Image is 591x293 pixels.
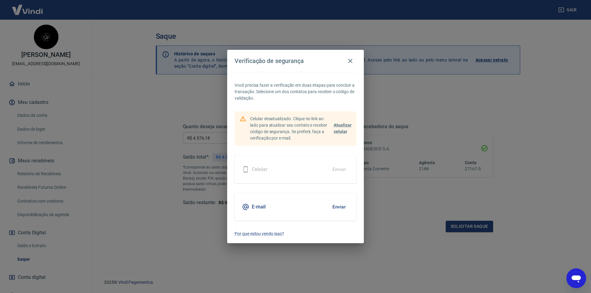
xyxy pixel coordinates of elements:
a: Atualizar celular [334,122,352,135]
h5: E-mail [252,204,266,210]
h4: Verificação de segurança [235,57,304,65]
p: Celular desatualizado. Clique no link ao lado para atualizar seu contato e receber código de segu... [250,116,331,141]
iframe: Botão para abrir a janela de mensagens [566,268,586,288]
a: Por que estou vendo isso? [235,231,356,237]
h5: Celular [252,166,267,172]
span: Atualizar celular [334,123,352,134]
p: Você precisa fazer a verificação em duas etapas para concluir a transação. Selecione um dos conta... [235,82,356,101]
button: Enviar [329,200,349,213]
